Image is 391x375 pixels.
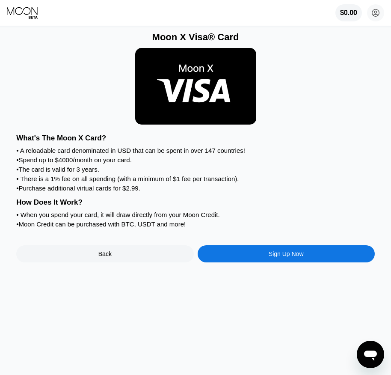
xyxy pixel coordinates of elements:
[16,32,375,43] div: Moon X Visa® Card
[16,166,375,173] div: • The card is valid for 3 years.
[98,250,112,257] div: Back
[269,250,304,257] div: Sign Up Now
[340,9,357,17] div: $0.00
[357,341,384,368] iframe: Button to launch messaging window
[16,147,375,154] div: • A reloadable card denominated in USD that can be spent in over 147 countries!
[16,220,375,228] div: • Moon Credit can be purchased with BTC, USDT and more!
[16,245,193,262] div: Back
[16,198,375,207] div: How Does It Work?
[16,185,375,192] div: • Purchase additional virtual cards for $2.99.
[16,156,375,164] div: • Spend up to $4000/month on your card.
[198,245,375,262] div: Sign Up Now
[16,134,375,143] div: What's The Moon X Card?
[16,175,375,182] div: • There is a 1% fee on all spending (with a minimum of $1 fee per transaction).
[16,211,375,218] div: • When you spend your card, it will draw directly from your Moon Credit.
[335,4,362,21] div: $0.00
